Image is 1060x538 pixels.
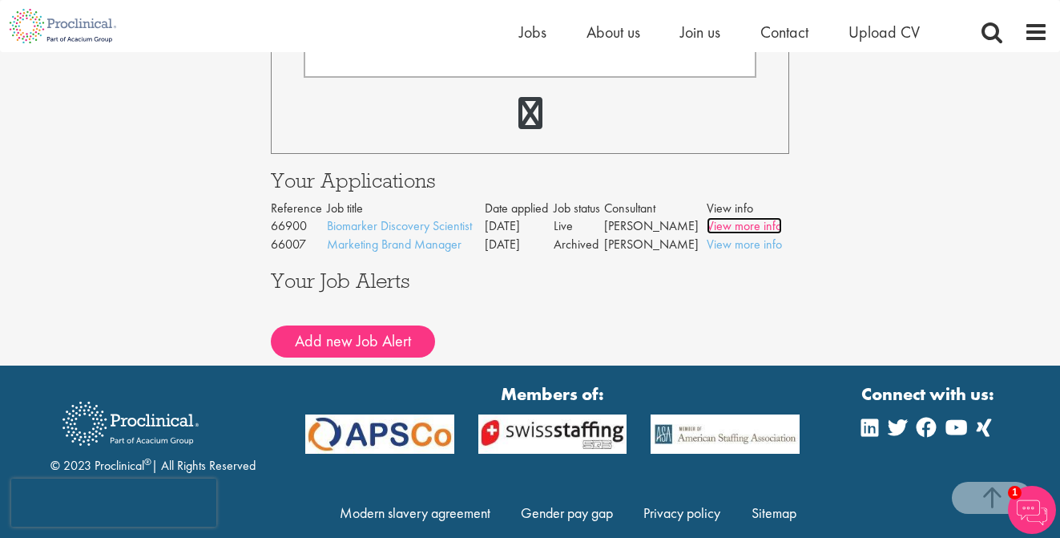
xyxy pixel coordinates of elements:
[643,504,720,522] a: Privacy policy
[760,22,808,42] a: Contact
[554,236,604,254] td: Archived
[271,170,789,191] h3: Your Applications
[327,217,472,234] a: Biomarker Discovery Scientist
[50,390,256,475] div: © 2023 Proclinical | All Rights Reserved
[554,217,604,236] td: Live
[639,415,811,454] img: APSCo
[707,200,788,218] th: View info
[604,200,707,218] th: Consultant
[861,382,998,407] strong: Connect with us:
[271,236,327,254] td: 66007
[519,22,546,42] a: Jobs
[305,382,800,407] strong: Members of:
[680,22,720,42] a: Join us
[271,270,789,291] h3: Your Job Alerts
[271,200,327,218] th: Reference
[1008,486,1056,534] img: Chatbot
[521,504,613,522] a: Gender pay gap
[11,479,216,527] iframe: reCAPTCHA
[752,504,796,522] a: Sitemap
[554,200,604,218] th: Job status
[485,217,554,236] td: [DATE]
[485,200,554,218] th: Date applied
[604,217,707,236] td: [PERSON_NAME]
[271,326,435,358] button: Add new Job Alert
[340,504,490,522] a: Modern slavery agreement
[50,390,211,457] img: Proclinical Recruitment
[293,415,466,454] img: APSCo
[1008,486,1022,500] span: 1
[271,217,327,236] td: 66900
[327,236,461,253] a: Marketing Brand Manager
[466,415,639,454] img: APSCo
[848,22,920,42] a: Upload CV
[604,236,707,254] td: [PERSON_NAME]
[144,455,151,468] sup: ®
[707,217,782,234] a: View more info
[327,200,485,218] th: Job title
[485,236,554,254] td: [DATE]
[707,236,782,253] a: View more info
[586,22,640,42] a: About us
